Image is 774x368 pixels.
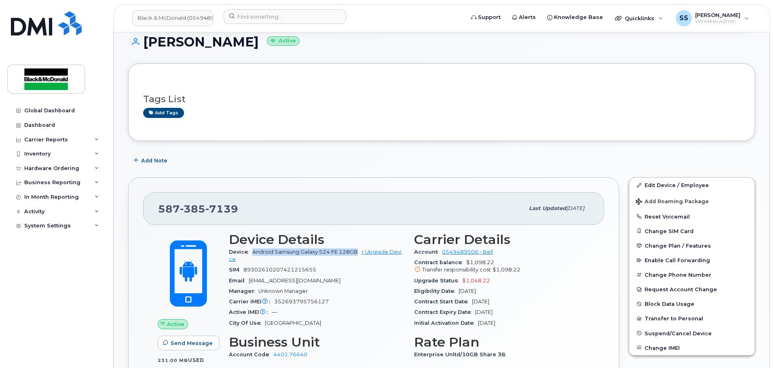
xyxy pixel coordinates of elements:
span: Support [478,13,501,21]
span: Email [229,278,249,284]
span: Carrier IMEI [229,299,274,305]
button: Add Note [128,153,174,168]
span: Unknown Manager [258,288,308,294]
span: Wireless Admin [695,18,740,25]
a: 4402.76640 [273,351,307,357]
span: Transfer responsibility cost [422,267,491,273]
a: Support [465,9,506,25]
button: Change IMEI [629,341,755,355]
span: [DATE] [472,299,489,305]
input: Find something... [224,9,346,24]
a: Knowledge Base [541,9,609,25]
button: Change Phone Number [629,267,755,282]
span: Upgrade Status [414,278,462,284]
button: Add Roaming Package [629,193,755,209]
span: Enterprise Unltd/10GB Share 36 [414,351,510,357]
a: Black & McDonald (0549489506) [132,10,213,26]
span: City Of Use [229,320,265,326]
span: Account Code [229,351,273,357]
span: $1,048.22 [462,278,490,284]
span: SIM [229,267,243,273]
span: Active [167,320,184,328]
button: Block Data Usage [629,297,755,311]
span: Eligibility Date [414,288,459,294]
span: Account [414,249,442,255]
button: Send Message [158,336,220,350]
span: Contract Expiry Date [414,309,475,315]
button: Transfer to Personal [629,311,755,326]
h1: [PERSON_NAME] [128,35,755,49]
span: Initial Activation Date [414,320,478,326]
span: [EMAIL_ADDRESS][DOMAIN_NAME] [249,278,340,284]
span: Contract balance [414,259,466,265]
button: Change Plan / Features [629,238,755,253]
a: 0549489506 - Bell [442,249,493,255]
h3: Rate Plan [414,335,590,349]
span: Add Note [141,157,167,164]
a: Add tags [143,108,184,118]
a: Alerts [506,9,541,25]
span: Contract Start Date [414,299,472,305]
span: Add Roaming Package [636,198,709,206]
span: 231.00 MB [158,357,188,363]
button: Enable Call Forwarding [629,253,755,267]
span: [DATE] [566,205,584,211]
div: Quicklinks [609,10,668,26]
span: $1,098.22 [414,259,590,274]
span: 385 [180,203,205,215]
div: Samantha Shandera [670,10,755,26]
span: [PERSON_NAME] [695,12,740,18]
span: 587 [158,203,238,215]
span: Suspend/Cancel Device [645,330,712,336]
span: SS [679,13,688,23]
span: [GEOGRAPHIC_DATA] [265,320,321,326]
span: used [188,357,204,363]
small: Active [267,36,300,46]
span: 7139 [205,203,238,215]
span: Device [229,249,252,255]
span: Active IMEI [229,309,272,315]
span: Send Message [171,339,213,347]
span: — [272,309,277,315]
button: Change SIM Card [629,224,755,238]
h3: Device Details [229,232,404,247]
span: [DATE] [475,309,493,315]
span: Quicklinks [625,15,654,21]
span: [DATE] [459,288,476,294]
span: Alerts [519,13,536,21]
span: $1,098.22 [493,267,520,273]
h3: Tags List [143,94,740,104]
span: [DATE] [478,320,495,326]
h3: Carrier Details [414,232,590,247]
span: 352693795756127 [274,299,329,305]
span: Knowledge Base [554,13,603,21]
a: Edit Device / Employee [629,178,755,192]
button: Suspend/Cancel Device [629,326,755,341]
span: 89302610207421215655 [243,267,316,273]
span: Last updated [529,205,566,211]
span: Enable Call Forwarding [645,257,710,263]
span: Change Plan / Features [645,242,711,248]
button: Reset Voicemail [629,209,755,224]
span: Manager [229,288,258,294]
button: Request Account Change [629,282,755,297]
span: Android Samsung Galaxy S24 FE 128GB [252,249,358,255]
h3: Business Unit [229,335,404,349]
